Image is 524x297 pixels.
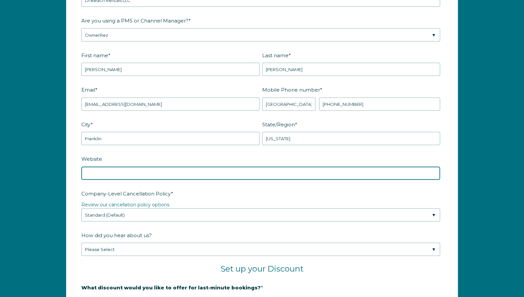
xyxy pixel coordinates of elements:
span: Email [81,85,95,95]
span: Website [81,154,102,164]
span: Are you using a PMS or Channel Manager? [81,16,188,26]
span: City [81,119,91,130]
span: State/Region [262,119,295,130]
span: First name [81,50,108,61]
span: How did you hear about us? [81,230,152,240]
a: Review our cancellation policy options [81,202,169,208]
span: Company-Level Cancellation Policy [81,189,171,199]
strong: What discount would you like to offer for last-minute bookings? [81,284,261,291]
span: Mobile Phone number [262,85,320,95]
span: Last name [262,50,289,61]
span: Set up your Discount [221,264,303,274]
